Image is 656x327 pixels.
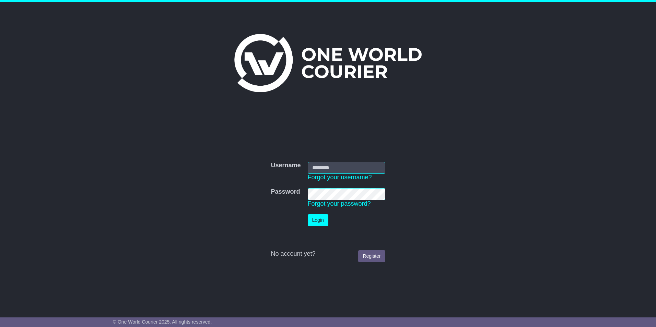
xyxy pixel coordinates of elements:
a: Register [358,250,385,262]
a: Forgot your password? [308,200,371,207]
span: © One World Courier 2025. All rights reserved. [113,319,212,325]
div: No account yet? [271,250,385,258]
img: One World [234,34,422,92]
a: Forgot your username? [308,174,372,181]
label: Password [271,188,300,196]
button: Login [308,214,328,226]
label: Username [271,162,301,169]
